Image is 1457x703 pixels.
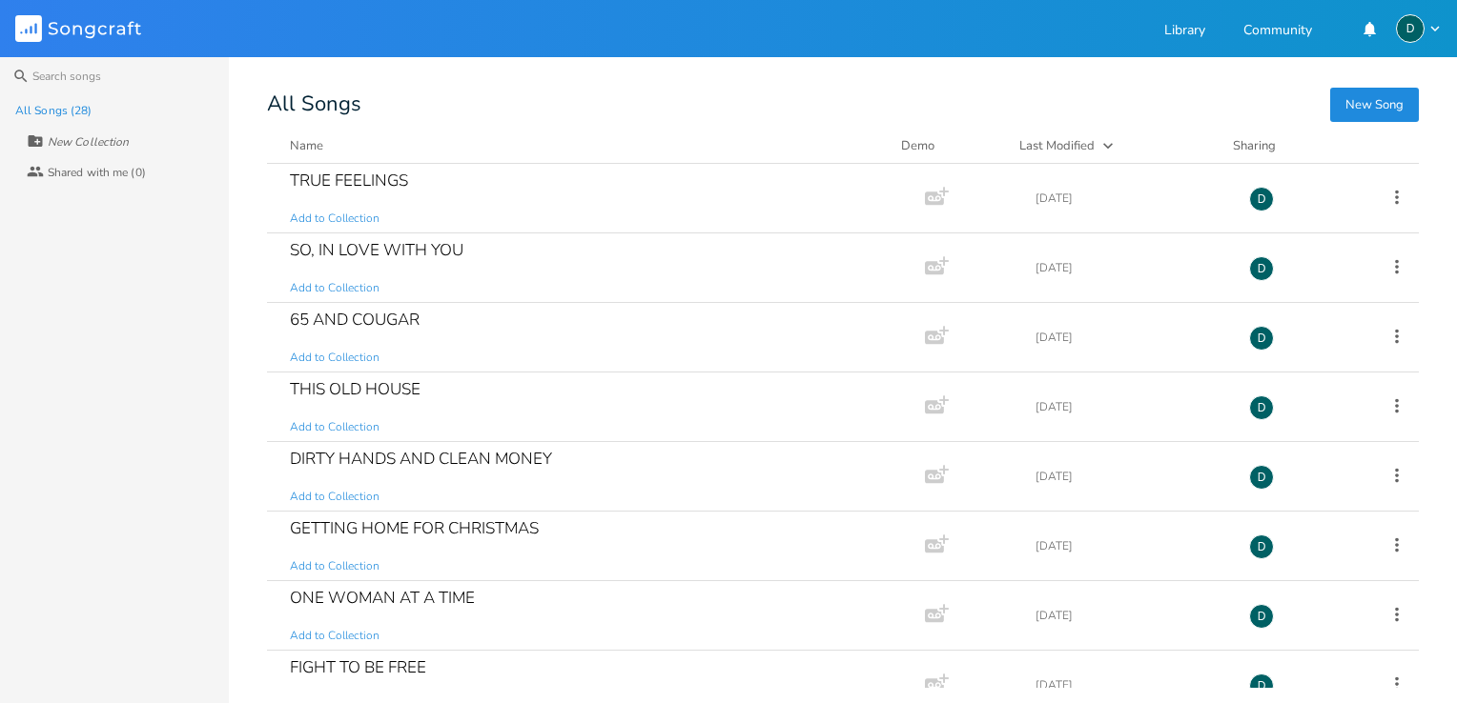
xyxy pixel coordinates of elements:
a: Community [1243,24,1312,40]
span: Add to Collection [290,419,380,435]
div: drayleach [1249,326,1274,351]
div: GETTING HOME FOR CHRISTMAS [290,520,539,536]
div: [DATE] [1036,192,1226,204]
div: Name [290,137,323,154]
div: All Songs (28) [15,105,92,116]
div: drayleach [1249,465,1274,490]
div: [DATE] [1036,679,1226,691]
div: drayleach [1249,256,1274,281]
div: [DATE] [1036,540,1226,552]
div: SO, IN LOVE WITH YOU [290,242,463,258]
div: [DATE] [1036,331,1226,343]
div: [DATE] [1036,610,1226,621]
button: Name [290,136,878,155]
div: drayleach [1249,395,1274,420]
div: DIRTY HANDS AND CLEAN MONEY [290,451,552,467]
div: THIS OLD HOUSE [290,381,421,397]
div: drayleach [1249,604,1274,629]
span: Add to Collection [290,350,380,366]
div: [DATE] [1036,262,1226,273]
div: [DATE] [1036,471,1226,482]
span: Add to Collection [290,211,380,227]
div: Shared with me (0) [48,167,146,178]
div: ONE WOMAN AT A TIME [290,590,475,606]
div: [DATE] [1036,401,1226,412]
div: All Songs [267,95,1419,113]
button: Last Modified [1019,136,1210,155]
span: Add to Collection [290,489,380,505]
button: D [1396,14,1442,43]
div: drayleach [1249,187,1274,211]
div: drayleach [1249,673,1274,698]
button: New Song [1330,88,1419,122]
span: Add to Collection [290,558,380,574]
div: drayleach [1249,534,1274,559]
div: drayleach [1396,14,1425,43]
div: 65 AND COUGAR [290,311,420,328]
span: Add to Collection [290,280,380,296]
div: Sharing [1233,136,1347,155]
a: Library [1164,24,1205,40]
span: Add to Collection [290,628,380,644]
div: Demo [901,136,996,155]
div: Last Modified [1019,137,1095,154]
div: TRUE FEELINGS [290,172,408,189]
div: New Collection [48,136,129,148]
div: FIGHT TO BE FREE [290,659,426,675]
